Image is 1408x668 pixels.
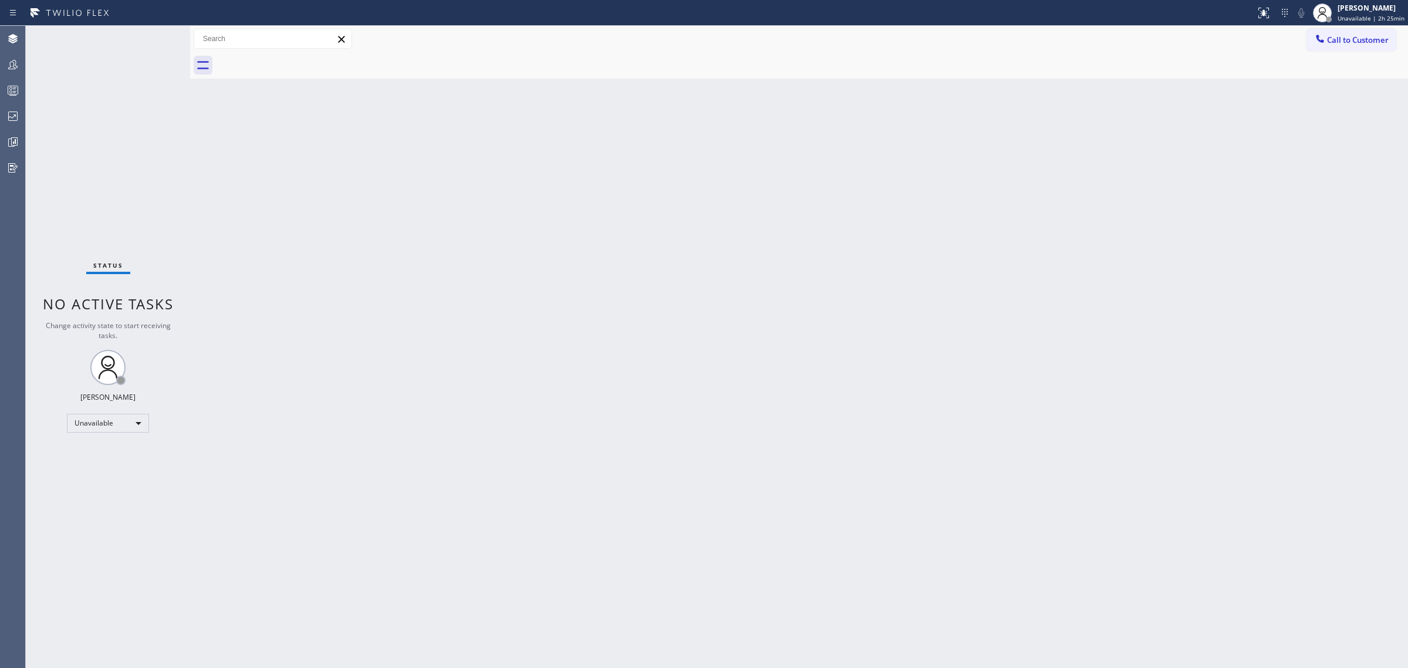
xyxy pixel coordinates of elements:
[194,29,351,48] input: Search
[93,261,123,269] span: Status
[80,392,136,402] div: [PERSON_NAME]
[1293,5,1309,21] button: Mute
[1338,14,1404,22] span: Unavailable | 2h 25min
[46,320,171,340] span: Change activity state to start receiving tasks.
[1307,29,1396,51] button: Call to Customer
[1327,35,1389,45] span: Call to Customer
[1338,3,1404,13] div: [PERSON_NAME]
[67,414,149,433] div: Unavailable
[43,294,174,313] span: No active tasks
